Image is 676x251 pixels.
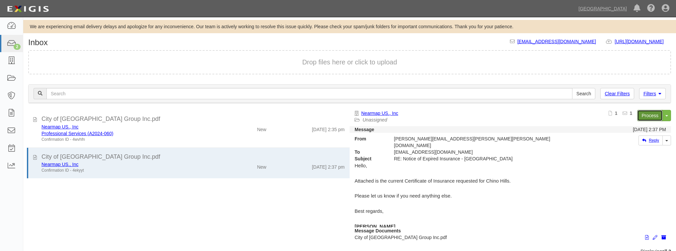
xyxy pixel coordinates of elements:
[257,124,266,133] div: New
[637,110,663,121] a: Process
[389,135,586,149] div: [PERSON_NAME][EMAIL_ADDRESS][PERSON_NAME][PERSON_NAME][DOMAIN_NAME]
[42,168,214,173] div: Confirmation ID - 4ekyyt
[42,124,214,130] div: Nearmap US., Inc
[42,162,78,167] a: Nearmap US., Inc
[615,111,618,116] b: 1
[645,235,649,240] i: View
[361,111,398,116] a: Nearmap US., Inc
[42,153,345,161] div: City of Chino Hills_4080056_Flock Group Inc.pdf
[42,115,345,124] div: City of Chino Hills_4080056_Flock Group Inc.pdf
[355,224,395,229] span: [PERSON_NAME]
[355,234,666,241] p: City of [GEOGRAPHIC_DATA] Group Inc.pdf
[355,209,383,214] span: Best regards,
[42,137,214,142] div: Confirmation ID - 4wvhfn
[355,178,511,184] span: Attached is the current Certificate of Insurance requested for Chino Hills.
[42,161,214,168] div: Nearmap US., Inc
[42,130,214,137] div: Professional Services (A2024-060)
[28,38,48,47] h1: Inbox
[355,163,367,168] span: Hello,
[302,57,397,67] button: Drop files here or click to upload
[363,117,387,123] a: Unassigned
[600,88,634,99] a: Clear Filters
[389,149,586,155] div: party-pptcn9@chinohills.complianz.com
[355,228,401,233] strong: Message Documents
[633,126,666,133] div: [DATE] 2:37 PM
[517,39,596,44] a: [EMAIL_ADDRESS][DOMAIN_NAME]
[5,3,51,15] img: logo-5460c22ac91f19d4615b14bd174203de0afe785f0fc80cf4dbbc73dc1793850b.png
[653,235,657,240] i: Edit document
[615,39,671,44] a: [URL][DOMAIN_NAME]
[355,127,374,132] strong: Message
[389,155,586,162] div: RE: Notice of Expired Insurance - Chino Hills
[572,88,595,99] input: Search
[42,124,78,129] a: Nearmap US., Inc
[312,161,345,170] div: [DATE] 2:37 pm
[647,5,655,13] i: Help Center - Complianz
[661,235,666,240] i: Archive document
[355,193,452,199] span: Please let us know if you need anything else.
[257,161,266,170] div: New
[23,23,676,30] div: We are experiencing email delivery delays and apologize for any inconvenience. Our team is active...
[630,111,633,116] b: 1
[312,124,345,133] div: [DATE] 2:35 pm
[350,149,389,155] strong: To
[350,155,389,162] strong: Subject
[638,135,663,145] a: Reply
[350,135,389,142] strong: From
[42,131,113,136] a: Professional Services (A2024-060)
[14,44,21,50] div: 2
[639,88,666,99] a: Filters
[46,88,572,99] input: Search
[575,2,630,15] a: [GEOGRAPHIC_DATA]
